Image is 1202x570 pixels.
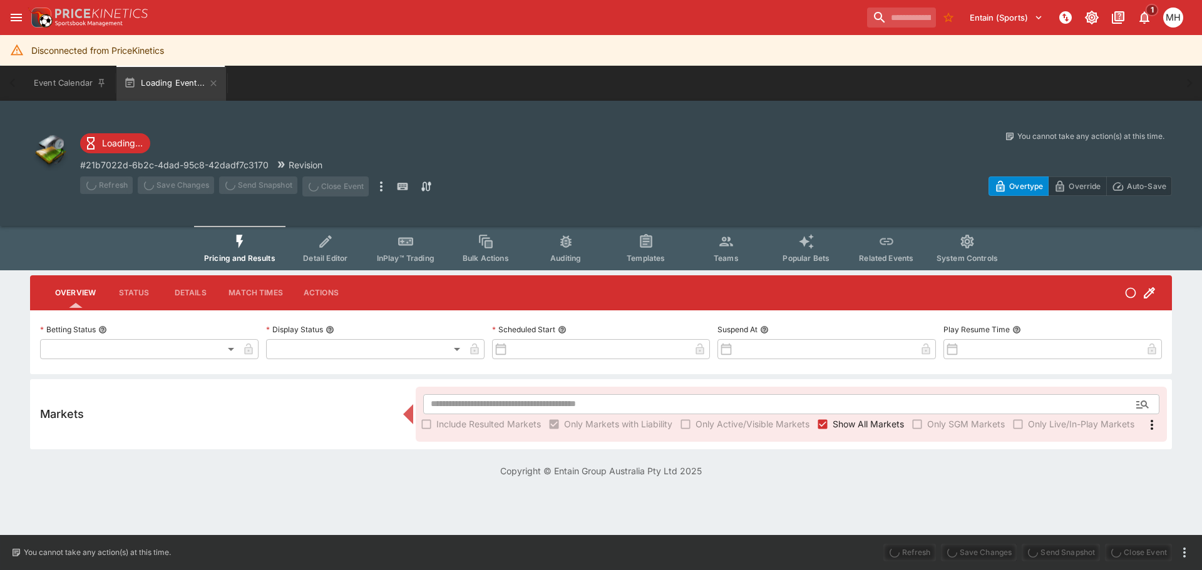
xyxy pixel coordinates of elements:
[326,325,334,334] button: Display Status
[116,66,226,101] button: Loading Event...
[24,547,171,558] p: You cannot take any action(s) at this time.
[937,253,998,263] span: System Controls
[1177,545,1192,560] button: more
[989,176,1172,196] div: Start From
[760,325,769,334] button: Suspend At
[5,6,28,29] button: open drawer
[1144,417,1159,432] svg: More
[1107,6,1129,29] button: Documentation
[1163,8,1183,28] div: Michael Hutchinson
[938,8,958,28] button: No Bookmarks
[106,278,162,308] button: Status
[962,8,1050,28] button: Select Tenant
[1048,176,1106,196] button: Override
[1127,180,1166,193] p: Auto-Save
[55,9,148,18] img: PriceKinetics
[162,278,218,308] button: Details
[1146,4,1159,16] span: 1
[98,325,107,334] button: Betting Status
[204,253,275,263] span: Pricing and Results
[194,226,1008,270] div: Event type filters
[627,253,665,263] span: Templates
[374,176,389,196] button: more
[31,39,164,62] div: Disconnected from PriceKinetics
[28,5,53,30] img: PriceKinetics Logo
[1017,131,1164,142] p: You cannot take any action(s) at this time.
[943,324,1010,335] p: Play Resume Time
[218,278,293,308] button: Match Times
[377,253,434,263] span: InPlay™ Trading
[1131,393,1154,415] button: Open
[783,253,830,263] span: Popular Bets
[40,407,84,421] h5: Markets
[303,253,347,263] span: Detail Editor
[55,21,123,26] img: Sportsbook Management
[463,253,509,263] span: Bulk Actions
[1069,180,1101,193] p: Override
[859,253,913,263] span: Related Events
[550,253,581,263] span: Auditing
[696,417,809,430] span: Only Active/Visible Markets
[1159,4,1187,31] button: Michael Hutchinson
[1028,417,1134,430] span: Only Live/In-Play Markets
[289,158,322,171] p: Revision
[717,324,758,335] p: Suspend At
[436,417,541,430] span: Include Resulted Markets
[45,278,106,308] button: Overview
[989,176,1049,196] button: Overtype
[1106,176,1172,196] button: Auto-Save
[30,131,70,171] img: other.png
[558,325,567,334] button: Scheduled Start
[1133,6,1156,29] button: Notifications
[564,417,672,430] span: Only Markets with Liability
[26,66,114,101] button: Event Calendar
[293,278,349,308] button: Actions
[102,136,143,150] p: Loading...
[1009,180,1043,193] p: Overtype
[492,324,555,335] p: Scheduled Start
[40,324,96,335] p: Betting Status
[266,324,323,335] p: Display Status
[833,417,904,430] span: Show All Markets
[80,158,269,171] p: Copy To Clipboard
[1081,6,1103,29] button: Toggle light/dark mode
[867,8,936,28] input: search
[1012,325,1021,334] button: Play Resume Time
[1054,6,1077,29] button: NOT Connected to PK
[927,417,1005,430] span: Only SGM Markets
[714,253,739,263] span: Teams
